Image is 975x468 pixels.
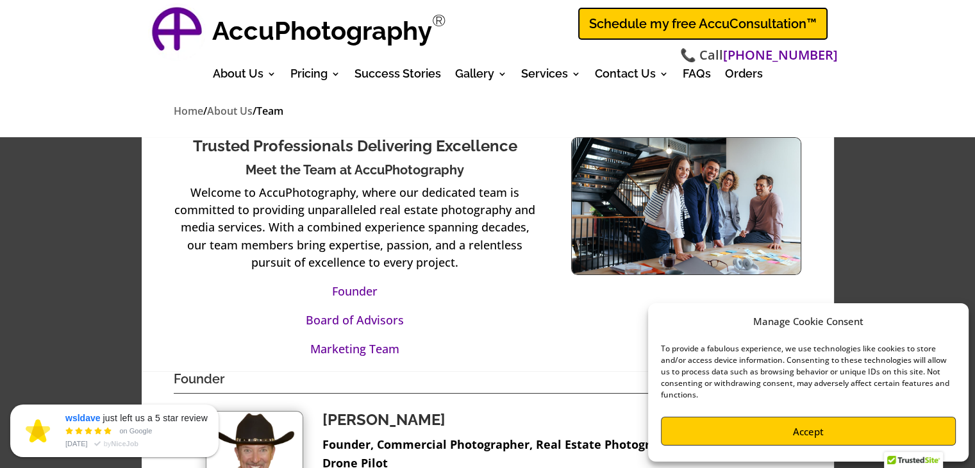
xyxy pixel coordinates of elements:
[578,8,828,40] a: Schedule my free AccuConsultation™
[723,46,838,65] a: [PHONE_NUMBER]
[213,69,276,83] a: About Us
[322,411,770,436] h3: [PERSON_NAME]
[174,162,537,184] h2: Meet the Team at AccuPhotography
[148,3,206,61] img: AccuPhotography
[174,104,203,119] a: Home
[65,412,100,424] span: wsldave
[753,313,863,330] div: Manage Cookie Consent
[193,137,517,155] span: Trusted Professionals Delivering Excellence
[174,371,802,393] h2: Founder
[207,104,253,119] a: About Us
[91,439,104,451] span: 
[290,69,340,83] a: Pricing
[354,69,441,83] a: Success Stories
[680,46,838,65] span: 📞 Call
[26,419,50,442] img: engage-placeholder--review.png
[148,3,206,61] a: AccuPhotography Logo - Professional Real Estate Photography and Media Services in Dallas, Texas
[212,15,432,46] strong: AccuPhotography
[174,103,802,120] nav: breadcrumbs
[104,437,138,450] span: by
[455,69,507,83] a: Gallery
[306,312,404,328] a: Board of Advisors
[119,426,152,436] span: on Google
[572,138,801,274] img: Accufabulous Team - Delivering Exceptional Service
[432,11,446,30] sup: Registered Trademark
[253,104,256,118] span: /
[571,283,802,289] h3: AccuFabulous Team - Delivering Exceptional Service
[310,341,399,356] a: Marketing Team
[174,184,537,283] p: Welcome to AccuPhotography, where our dedicated team is committed to providing unparalleled real ...
[521,69,581,83] a: Services
[256,104,283,118] span: Team
[661,417,956,446] button: Accept
[725,69,763,83] a: Orders
[111,440,138,447] strong: NiceJob
[65,437,88,450] span: [DATE]
[103,412,208,424] span: just left us a 5 star review
[203,104,207,118] span: /
[683,69,711,83] a: FAQs
[65,427,113,438] span: 
[595,69,669,83] a: Contact Us
[332,283,378,299] a: Founder
[661,343,954,401] div: To provide a fabulous experience, we use technologies like cookies to store and/or access device ...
